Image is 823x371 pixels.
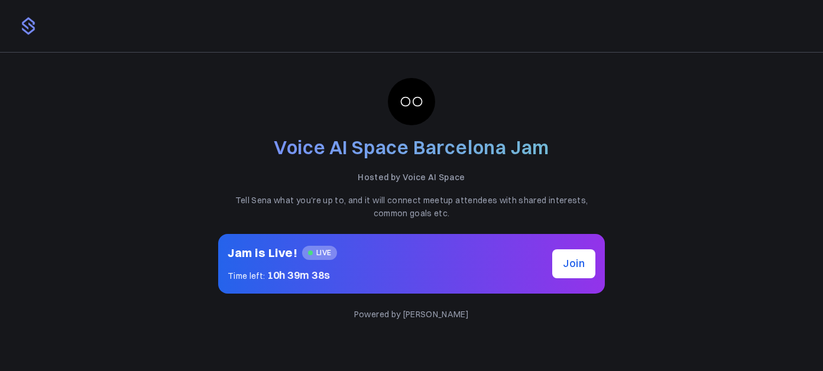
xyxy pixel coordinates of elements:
img: logo.png [19,17,38,35]
span: LIVE [302,246,337,260]
p: Hosted by Voice AI Space [218,171,605,184]
h2: Voice AI Space Barcelona Jam [218,135,605,161]
span: Join [563,255,585,272]
span: Time left: [228,271,265,281]
button: Join [552,249,595,278]
p: Tell Sena what you're up to, and it will connect meetup attendees with shared interests, common g... [218,194,605,220]
span: 10h 39m 38s [267,268,331,282]
p: Powered by [PERSON_NAME] [218,308,605,321]
img: 9mhdfgk8p09k1q6k3czsv07kq9ew [388,78,435,125]
h2: Jam is Live! [228,243,297,262]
